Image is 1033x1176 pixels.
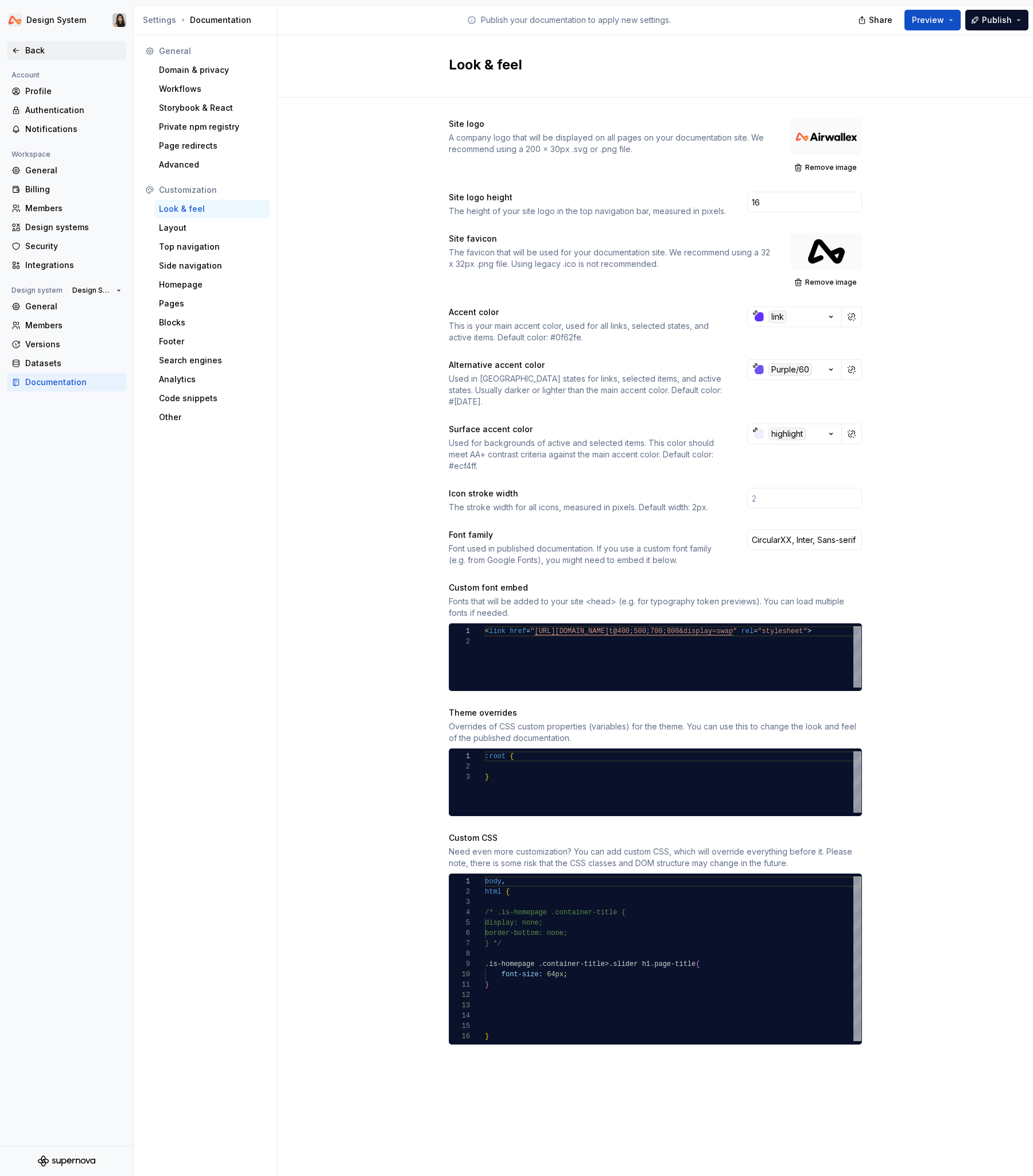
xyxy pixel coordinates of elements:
a: General [7,297,126,316]
span: Publish [982,14,1012,26]
a: Top navigation [154,238,270,256]
div: Site favicon [449,233,770,244]
span: { [510,752,514,760]
div: Documentation [143,14,272,26]
div: 6 [449,928,470,938]
svg: Supernova Logo [38,1155,95,1167]
div: 7 [449,938,470,949]
button: Remove image [791,160,862,176]
a: General [7,161,126,180]
span: Remove image [805,278,857,287]
div: 3 [449,772,470,782]
div: Workflows [159,83,265,95]
button: Remove image [791,274,862,290]
div: Font used in published documentation. If you use a custom font family (e.g. from Google Fonts), y... [449,543,727,566]
div: 14 [449,1011,470,1021]
span: Remove image [805,163,857,172]
a: Code snippets [154,389,270,407]
div: Alternative accent color [449,359,727,371]
div: 10 [449,969,470,980]
button: highlight [747,424,842,444]
button: link [747,306,842,327]
span: href [510,627,526,635]
a: Workflows [154,80,270,98]
div: The height of your site logo in the top navigation bar, measured in pixels. [449,205,727,217]
div: Design systems [25,222,122,233]
span: } [485,773,489,781]
div: 12 [449,990,470,1000]
span: { [696,960,700,968]
button: Preview [904,10,961,30]
div: 16 [449,1031,470,1042]
a: Authentication [7,101,126,119]
div: link [768,311,787,323]
div: Private npm registry [159,121,265,133]
div: highlight [768,428,806,440]
div: Overrides of CSS custom properties (variables) for the theme. You can use this to change the look... [449,721,862,744]
span: [URL][DOMAIN_NAME] [534,627,609,635]
div: Storybook & React [159,102,265,114]
div: 2 [449,762,470,772]
div: General [159,45,265,57]
a: Page redirects [154,137,270,155]
div: 5 [449,918,470,928]
a: Layout [154,219,270,237]
h2: Look & feel [449,56,848,74]
div: Code snippets [159,393,265,404]
button: Design SystemXiangjun [2,7,131,33]
span: /* .is-homepage .container-title { [485,909,626,917]
div: Members [25,203,122,214]
a: Side navigation [154,257,270,275]
button: Settings [143,14,176,26]
div: Used for backgrounds of active and selected items. This color should meet AA+ contrast criteria a... [449,437,727,472]
a: Versions [7,335,126,354]
span: link [489,627,506,635]
span: font-size: [501,971,542,979]
div: 2 [449,636,470,647]
a: Domain & privacy [154,61,270,79]
div: Icon stroke width [449,488,727,499]
span: html [485,888,502,896]
div: Page redirects [159,140,265,152]
span: border-bottom: none; [485,929,568,937]
a: Billing [7,180,126,199]
input: Inter, Arial, sans-serif [747,529,862,550]
div: Need even more customization? You can add custom CSS, which will override everything before it. P... [449,846,862,869]
div: Layout [159,222,265,234]
a: Search engines [154,351,270,370]
a: Pages [154,294,270,313]
div: 11 [449,980,470,990]
button: Purple/60 [747,359,842,380]
button: Share [852,10,900,30]
span: e [692,960,696,968]
span: > [807,627,811,635]
span: = [526,627,530,635]
a: Other [154,408,270,426]
div: Billing [25,184,122,195]
div: Site logo height [449,192,727,203]
span: body [485,878,502,886]
div: This is your main accent color, used for all links, selected states, and active items. Default co... [449,320,727,343]
a: Documentation [7,373,126,391]
input: 28 [747,192,862,212]
a: Integrations [7,256,126,274]
div: Font family [449,529,727,541]
a: Blocks [154,313,270,332]
div: 1 [449,626,470,636]
span: Share [869,14,892,26]
img: 0733df7c-e17f-4421-95a9-ced236ef1ff0.png [8,13,22,27]
div: Domain & privacy [159,64,265,76]
span: :root [485,752,506,760]
a: Members [7,316,126,335]
div: Site logo [449,118,770,130]
a: Notifications [7,120,126,138]
span: .is-homepage .container-title>.slider h1.page-titl [485,960,692,968]
div: Members [25,320,122,331]
div: 1 [449,751,470,762]
div: 1 [449,876,470,887]
span: display: none; [485,919,543,927]
div: Used in [GEOGRAPHIC_DATA] states for links, selected items, and active states. Usually darker or ... [449,373,727,407]
div: Design System [26,14,86,26]
div: Advanced [159,159,265,170]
